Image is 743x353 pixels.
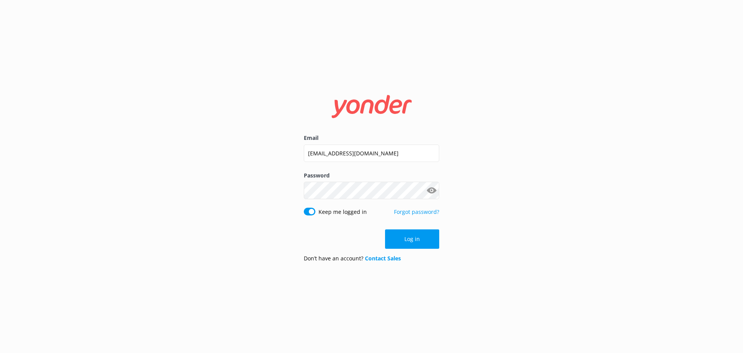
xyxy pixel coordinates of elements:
button: Log in [385,229,439,249]
label: Keep me logged in [318,208,367,216]
a: Forgot password? [394,208,439,215]
button: Show password [424,183,439,198]
label: Password [304,171,439,180]
input: user@emailaddress.com [304,145,439,162]
label: Email [304,134,439,142]
p: Don’t have an account? [304,254,401,263]
a: Contact Sales [365,255,401,262]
